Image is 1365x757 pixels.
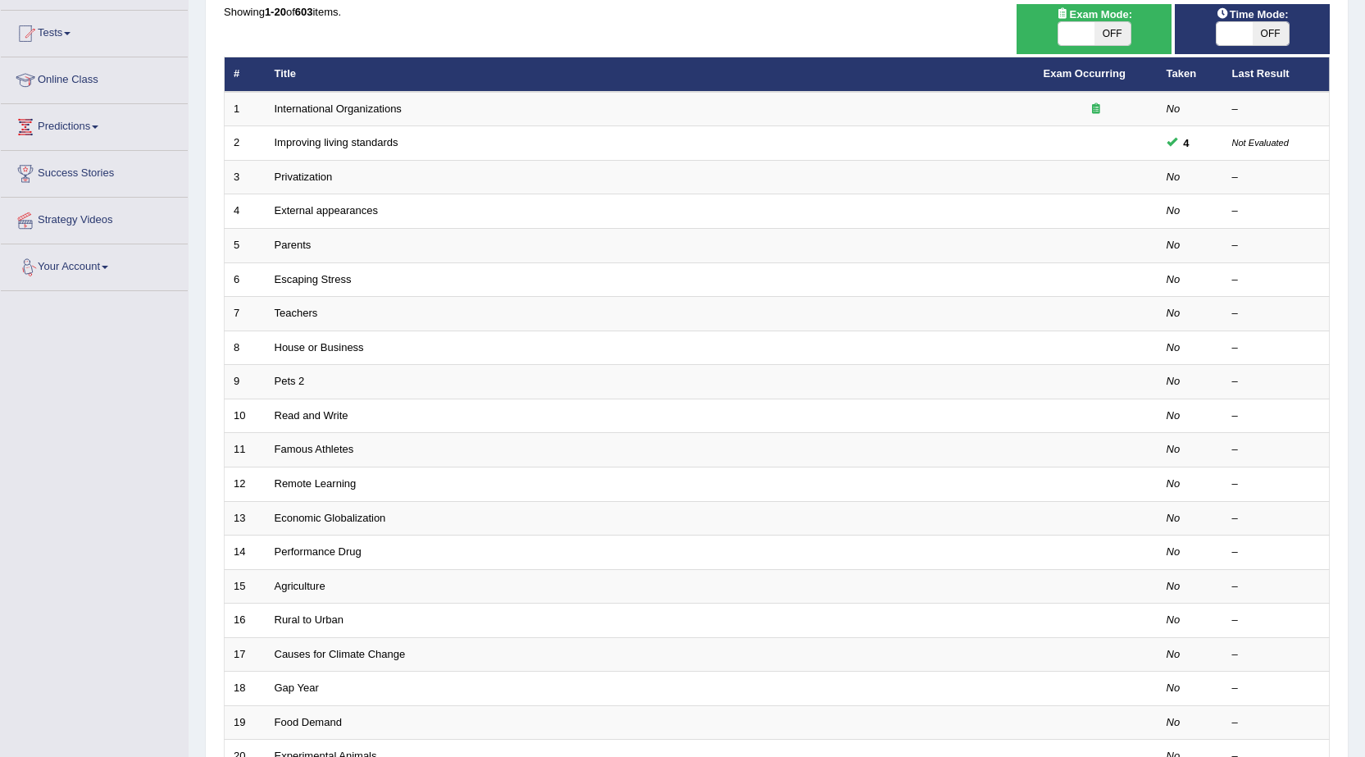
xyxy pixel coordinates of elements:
small: Not Evaluated [1232,138,1289,148]
div: – [1232,306,1321,321]
em: No [1167,477,1181,490]
em: No [1167,716,1181,728]
a: Parents [275,239,312,251]
div: – [1232,477,1321,492]
td: 7 [225,297,266,331]
td: 8 [225,331,266,365]
a: International Organizations [275,103,402,115]
a: Your Account [1,244,188,285]
b: 603 [295,6,313,18]
div: – [1232,238,1321,253]
a: Tests [1,11,188,52]
a: Success Stories [1,151,188,192]
div: – [1232,511,1321,527]
em: No [1167,545,1181,558]
em: No [1167,171,1181,183]
a: Read and Write [275,409,348,422]
em: No [1167,204,1181,217]
em: No [1167,375,1181,387]
a: Rural to Urban [275,613,344,626]
a: Food Demand [275,716,342,728]
a: Economic Globalization [275,512,386,524]
td: 12 [225,467,266,501]
em: No [1167,580,1181,592]
em: No [1167,409,1181,422]
th: Last Result [1223,57,1330,92]
div: Showing of items. [224,4,1330,20]
div: – [1232,340,1321,356]
a: Famous Athletes [275,443,354,455]
a: Remote Learning [275,477,357,490]
td: 2 [225,126,266,161]
a: Exam Occurring [1044,67,1126,80]
em: No [1167,341,1181,353]
a: External appearances [275,204,378,217]
td: 19 [225,705,266,740]
a: Gap Year [275,682,319,694]
a: Improving living standards [275,136,398,148]
span: OFF [1094,22,1131,45]
em: No [1167,682,1181,694]
th: Title [266,57,1035,92]
td: 9 [225,365,266,399]
td: 16 [225,604,266,638]
td: 5 [225,229,266,263]
td: 14 [225,536,266,570]
a: Pets 2 [275,375,305,387]
div: – [1232,681,1321,696]
div: – [1232,170,1321,185]
span: Time Mode: [1210,6,1295,23]
span: OFF [1253,22,1289,45]
em: No [1167,512,1181,524]
div: – [1232,442,1321,458]
em: No [1167,239,1181,251]
th: Taken [1158,57,1223,92]
td: 1 [225,92,266,126]
div: – [1232,374,1321,390]
div: – [1232,408,1321,424]
div: – [1232,272,1321,288]
div: – [1232,647,1321,663]
em: No [1167,613,1181,626]
div: – [1232,613,1321,628]
a: Online Class [1,57,188,98]
a: Escaping Stress [275,273,352,285]
em: No [1167,103,1181,115]
div: Show exams occurring in exams [1017,4,1172,54]
td: 13 [225,501,266,536]
em: No [1167,307,1181,319]
a: Causes for Climate Change [275,648,406,660]
em: No [1167,443,1181,455]
div: – [1232,203,1321,219]
span: You can still take this question [1177,135,1196,152]
td: 4 [225,194,266,229]
td: 18 [225,672,266,706]
a: Predictions [1,104,188,145]
td: 3 [225,160,266,194]
a: Performance Drug [275,545,362,558]
td: 10 [225,399,266,433]
td: 6 [225,262,266,297]
div: – [1232,579,1321,595]
div: – [1232,545,1321,560]
b: 1-20 [265,6,286,18]
a: Strategy Videos [1,198,188,239]
a: Privatization [275,171,333,183]
div: – [1232,715,1321,731]
td: 17 [225,637,266,672]
td: 11 [225,433,266,467]
em: No [1167,273,1181,285]
td: 15 [225,569,266,604]
span: Exam Mode: [1050,6,1139,23]
div: – [1232,102,1321,117]
a: Teachers [275,307,318,319]
a: Agriculture [275,580,325,592]
div: Exam occurring question [1044,102,1149,117]
a: House or Business [275,341,364,353]
th: # [225,57,266,92]
em: No [1167,648,1181,660]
